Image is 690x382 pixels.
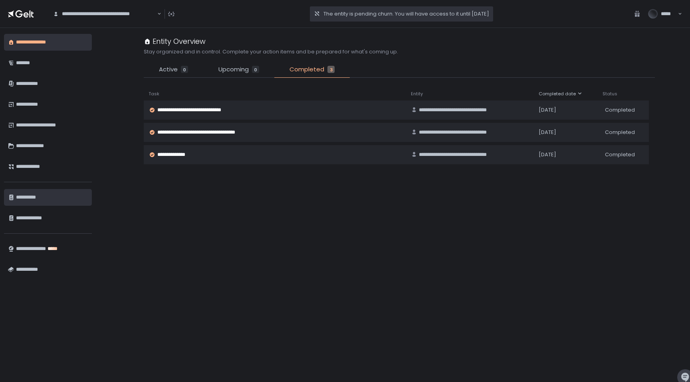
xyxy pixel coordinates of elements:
span: Completed [289,65,324,74]
span: The entity is pending churn. You will have access to it until [DATE] [323,10,489,18]
div: 0 [181,66,188,73]
span: Status [603,91,617,97]
div: Entity Overview [144,36,206,47]
div: 3 [327,66,335,73]
span: [DATE] [539,129,556,136]
span: Active [159,65,178,74]
span: Completed [605,151,635,158]
div: 0 [252,66,259,73]
span: Completed [605,106,635,114]
h2: Stay organized and in control. Complete your action items and be prepared for what's coming up. [144,48,398,55]
span: Completed date [539,91,576,97]
span: Task [149,91,159,97]
span: [DATE] [539,106,556,114]
span: Entity [411,91,423,97]
span: Upcoming [218,65,249,74]
span: Completed [605,129,635,136]
span: [DATE] [539,151,556,158]
div: Search for option [48,6,161,22]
